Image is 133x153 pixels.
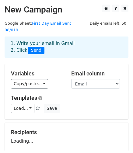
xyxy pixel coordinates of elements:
small: Google Sheet: [5,21,71,33]
a: Daily emails left: 50 [88,21,128,26]
a: Load... [11,104,34,113]
h5: Recipients [11,129,122,136]
a: Templates [11,95,37,101]
h2: New Campaign [5,5,128,15]
a: Copy/paste... [11,79,48,89]
div: 1. Write your email in Gmail 2. Click [6,40,127,54]
h5: Email column [71,70,122,77]
h5: Variables [11,70,62,77]
span: Daily emails left: 50 [88,20,128,27]
a: First Day Email Sent 08/019... [5,21,71,33]
span: Send [28,47,44,54]
div: Loading... [11,129,122,145]
button: Save [44,104,60,113]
